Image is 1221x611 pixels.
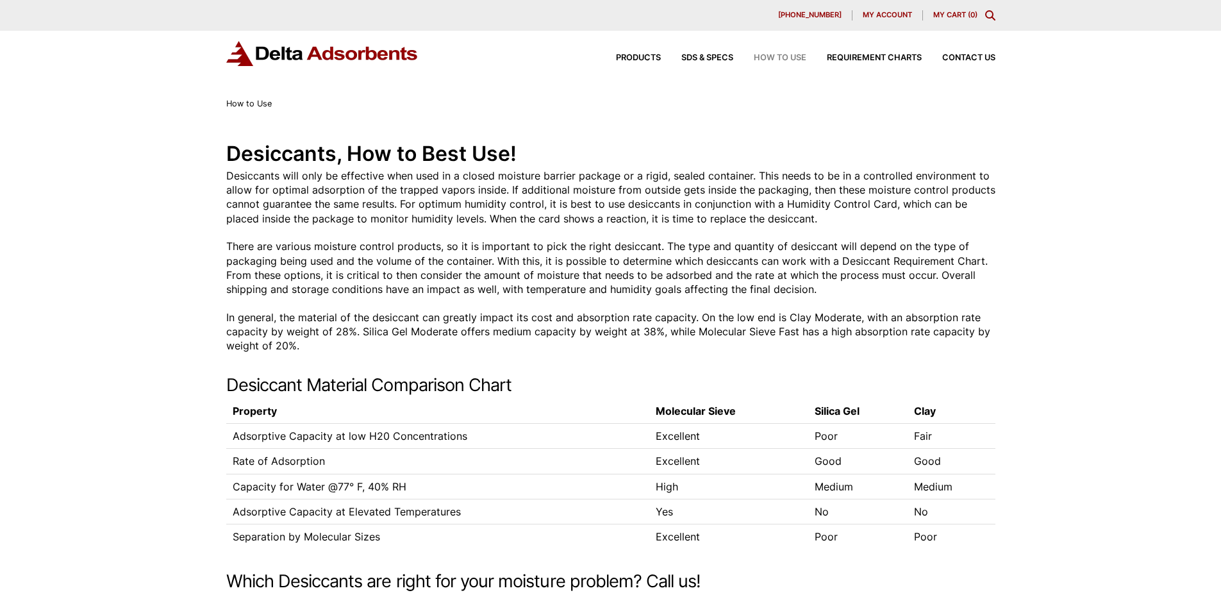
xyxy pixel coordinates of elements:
h2: Desiccant Material Comparison Chart [226,375,995,396]
a: How to Use [733,54,806,62]
td: Medium [808,474,907,499]
a: [PHONE_NUMBER] [768,10,852,21]
p: In general, the material of the desiccant can greatly impact its cost and absorption rate capacit... [226,310,995,353]
a: Requirement Charts [806,54,922,62]
th: Silica Gel [808,399,907,423]
a: Products [595,54,661,62]
td: Separation by Molecular Sizes [226,524,650,549]
div: Toggle Modal Content [985,10,995,21]
span: My account [863,12,912,19]
h2: Which Desiccants are right for your moisture problem? Call us! [226,571,995,592]
span: How to Use [754,54,806,62]
span: How to Use [226,99,272,108]
span: 0 [970,10,975,19]
td: Rate of Adsorption [226,449,650,474]
a: My Cart (0) [933,10,977,19]
td: High [649,474,808,499]
span: Products [616,54,661,62]
td: Poor [808,524,907,549]
span: Contact Us [942,54,995,62]
th: Property [226,399,650,423]
p: There are various moisture control products, so it is important to pick the right desiccant. The ... [226,239,995,297]
td: Excellent [649,423,808,448]
td: Excellent [649,524,808,549]
td: Poor [908,524,995,549]
a: SDS & SPECS [661,54,733,62]
a: My account [852,10,923,21]
a: Contact Us [922,54,995,62]
td: Capacity for Water @77° F, 40% RH [226,474,650,499]
span: SDS & SPECS [681,54,733,62]
td: Adsorptive Capacity at low H20 Concentrations [226,423,650,448]
td: Medium [908,474,995,499]
th: Molecular Sieve [649,399,808,423]
h1: Desiccants, How to Best Use! [226,140,995,169]
td: No [808,499,907,524]
td: Good [908,449,995,474]
p: Desiccants will only be effective when used in a closed moisture barrier package or a rigid, seal... [226,169,995,226]
th: Clay [908,399,995,423]
td: Poor [808,423,907,448]
td: No [908,499,995,524]
td: Adsorptive Capacity at Elevated Temperatures [226,499,650,524]
span: [PHONE_NUMBER] [778,12,842,19]
td: Fair [908,423,995,448]
td: Yes [649,499,808,524]
td: Excellent [649,449,808,474]
span: Requirement Charts [827,54,922,62]
img: Delta Adsorbents [226,41,419,66]
td: Good [808,449,907,474]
